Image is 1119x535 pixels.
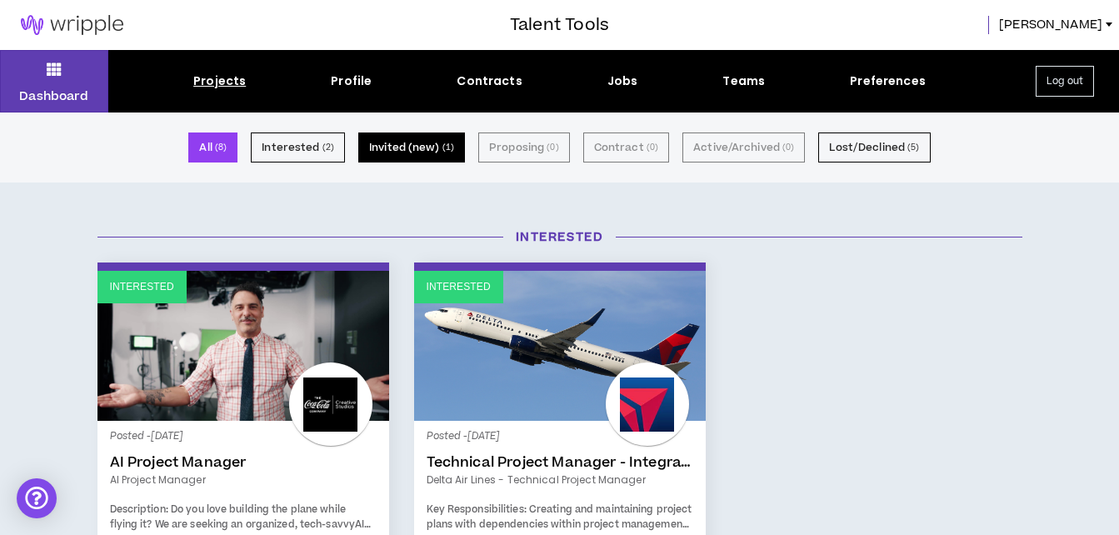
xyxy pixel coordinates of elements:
[583,132,669,162] button: Contract (0)
[999,16,1102,34] span: [PERSON_NAME]
[782,140,794,155] small: ( 0 )
[110,429,377,444] p: Posted - [DATE]
[110,279,174,295] p: Interested
[478,132,570,162] button: Proposing (0)
[414,271,706,421] a: Interested
[110,472,377,487] a: AI Project Manager
[215,140,227,155] small: ( 8 )
[442,140,454,155] small: ( 1 )
[427,454,693,471] a: Technical Project Manager - Integrated Operations
[110,502,168,517] strong: Description:
[818,132,930,162] button: Lost/Declined (5)
[322,140,334,155] small: ( 2 )
[251,132,345,162] button: Interested (2)
[97,271,389,421] a: Interested
[850,72,926,90] div: Preferences
[188,132,237,162] button: All (8)
[907,140,919,155] small: ( 5 )
[682,132,805,162] button: Active/Archived (0)
[358,132,465,162] button: Invited (new) (1)
[17,478,57,518] div: Open Intercom Messenger
[427,279,491,295] p: Interested
[427,429,693,444] p: Posted - [DATE]
[19,87,88,105] p: Dashboard
[331,72,372,90] div: Profile
[110,502,356,532] span: Do you love building the plane while flying it? We are seeking an organized, tech-savvy
[427,502,527,517] strong: Key Responsibilities:
[722,72,765,90] div: Teams
[427,472,693,487] a: Delta Air Lines - Technical Project Manager
[607,72,638,90] div: Jobs
[85,228,1035,246] h3: Interested
[1036,66,1094,97] button: Log out
[457,72,522,90] div: Contracts
[547,140,558,155] small: ( 0 )
[110,454,377,471] a: AI Project Manager
[647,140,658,155] small: ( 0 )
[510,12,609,37] h3: Talent Tools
